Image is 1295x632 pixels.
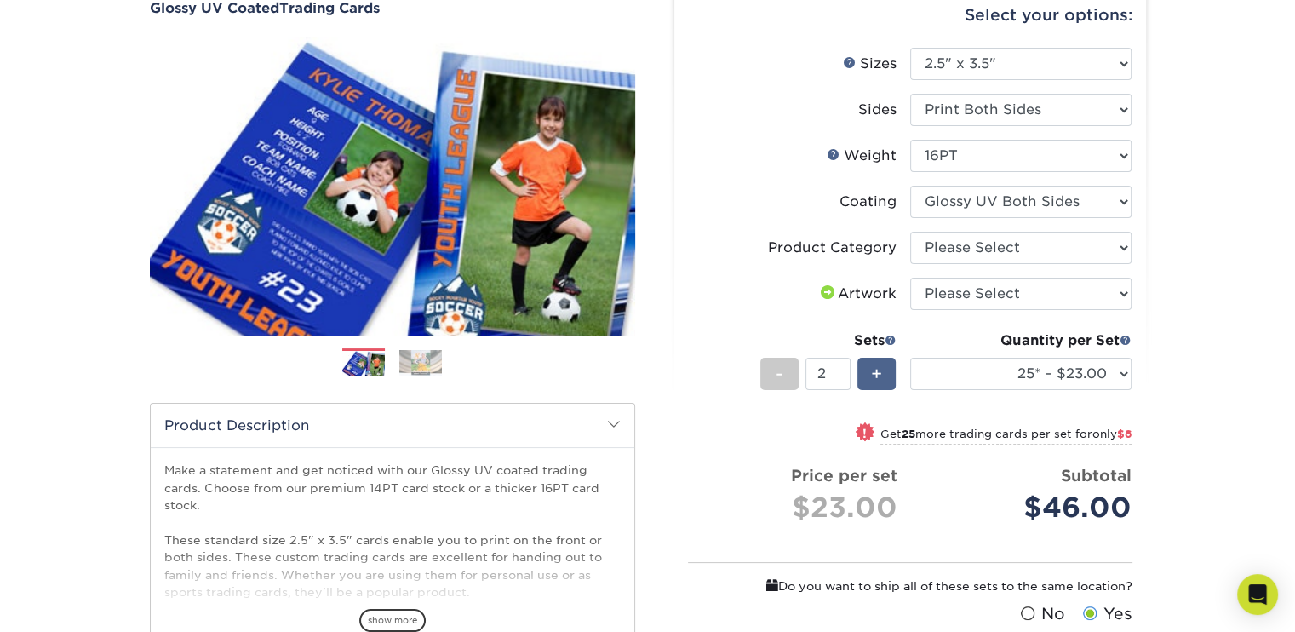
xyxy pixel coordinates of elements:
h2: Product Description [151,404,634,447]
div: Sizes [843,54,897,74]
div: Open Intercom Messenger [1237,574,1278,615]
span: $8 [1117,428,1132,440]
label: No [1017,602,1065,626]
div: Coating [839,192,897,212]
strong: Price per set [791,466,897,485]
img: Glossy UV Coated 01 [150,18,635,353]
img: Trading Cards 02 [399,350,442,376]
span: - [776,361,783,387]
span: ! [862,424,867,442]
div: Weight [827,146,897,166]
div: Sets [760,330,897,351]
div: Product Category [768,238,897,258]
div: $23.00 [702,487,897,528]
div: Sides [858,100,897,120]
div: Artwork [817,284,897,304]
div: $46.00 [923,487,1132,528]
strong: Subtotal [1061,466,1132,485]
div: Do you want to ship all of these sets to the same location? [688,577,1132,595]
small: Get more trading cards per set for [880,428,1132,445]
img: Trading Cards 01 [342,349,385,378]
div: Quantity per Set [910,330,1132,351]
label: Yes [1079,602,1132,626]
span: + [871,361,882,387]
span: only [1092,428,1132,440]
span: show more [359,609,426,632]
strong: 25 [902,428,915,440]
